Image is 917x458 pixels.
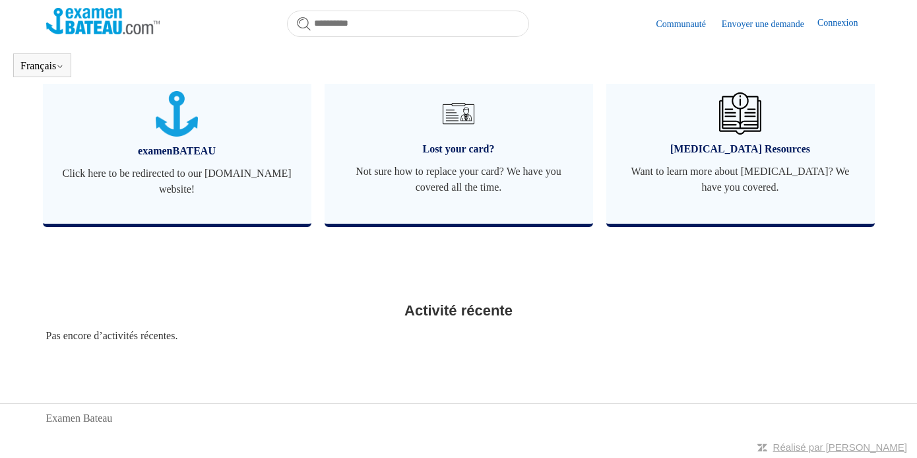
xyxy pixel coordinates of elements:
[46,8,160,34] img: Page d’accueil du Centre d’aide Examen Bateau
[46,300,871,321] h2: Activité récente
[719,92,761,135] img: 01JHREV2E6NG3DHE8VTG8QH796
[773,442,907,453] a: Réalisé par [PERSON_NAME]
[43,65,311,224] a: examenBATEAU Click here to be redirected to our [DOMAIN_NAME] website!
[437,92,480,135] img: 01JRG6G4NA4NJ1BVG8MJM761YH
[63,143,292,159] span: examenBATEAU
[46,410,113,426] a: Examen Bateau
[20,60,64,72] button: Français
[656,17,718,31] a: Communauté
[626,141,855,157] span: [MEDICAL_DATA] Resources
[156,91,198,137] img: 01JTNN85WSQ5FQ6HNXPDSZ7SRA
[817,16,871,32] a: Connexion
[606,65,875,224] a: [MEDICAL_DATA] Resources Want to learn more about [MEDICAL_DATA]? We have you covered.
[46,328,871,344] div: Pas encore d’activités récentes.
[287,11,529,37] input: Rechercher
[626,164,855,195] span: Want to learn more about [MEDICAL_DATA]? We have you covered.
[344,141,573,157] span: Lost your card?
[722,17,817,31] a: Envoyer une demande
[325,65,593,224] a: Lost your card? Not sure how to replace your card? We have you covered all the time.
[344,164,573,195] span: Not sure how to replace your card? We have you covered all the time.
[63,166,292,197] span: Click here to be redirected to our [DOMAIN_NAME] website!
